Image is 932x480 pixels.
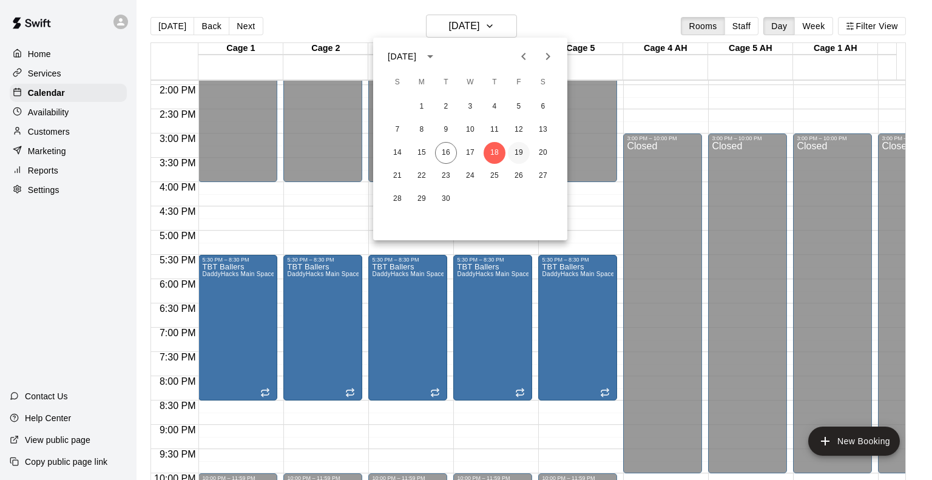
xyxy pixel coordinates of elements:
span: Saturday [532,70,554,95]
span: Monday [411,70,433,95]
button: 11 [484,119,505,141]
button: 29 [411,188,433,210]
button: 25 [484,165,505,187]
span: Wednesday [459,70,481,95]
button: 12 [508,119,530,141]
button: 22 [411,165,433,187]
button: calendar view is open, switch to year view [420,46,441,67]
button: 28 [387,188,408,210]
button: 1 [411,96,433,118]
button: 13 [532,119,554,141]
button: 18 [484,142,505,164]
button: 9 [435,119,457,141]
button: Next month [536,44,560,69]
button: 24 [459,165,481,187]
button: 21 [387,165,408,187]
button: 2 [435,96,457,118]
button: 14 [387,142,408,164]
button: 17 [459,142,481,164]
div: [DATE] [388,50,416,63]
button: 15 [411,142,433,164]
span: Sunday [387,70,408,95]
button: 26 [508,165,530,187]
button: 30 [435,188,457,210]
button: 6 [532,96,554,118]
span: Tuesday [435,70,457,95]
button: 23 [435,165,457,187]
button: 20 [532,142,554,164]
button: 3 [459,96,481,118]
button: 27 [532,165,554,187]
button: 5 [508,96,530,118]
button: 16 [435,142,457,164]
span: Thursday [484,70,505,95]
button: 4 [484,96,505,118]
button: 10 [459,119,481,141]
span: Friday [508,70,530,95]
button: Previous month [512,44,536,69]
button: 7 [387,119,408,141]
button: 8 [411,119,433,141]
button: 19 [508,142,530,164]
